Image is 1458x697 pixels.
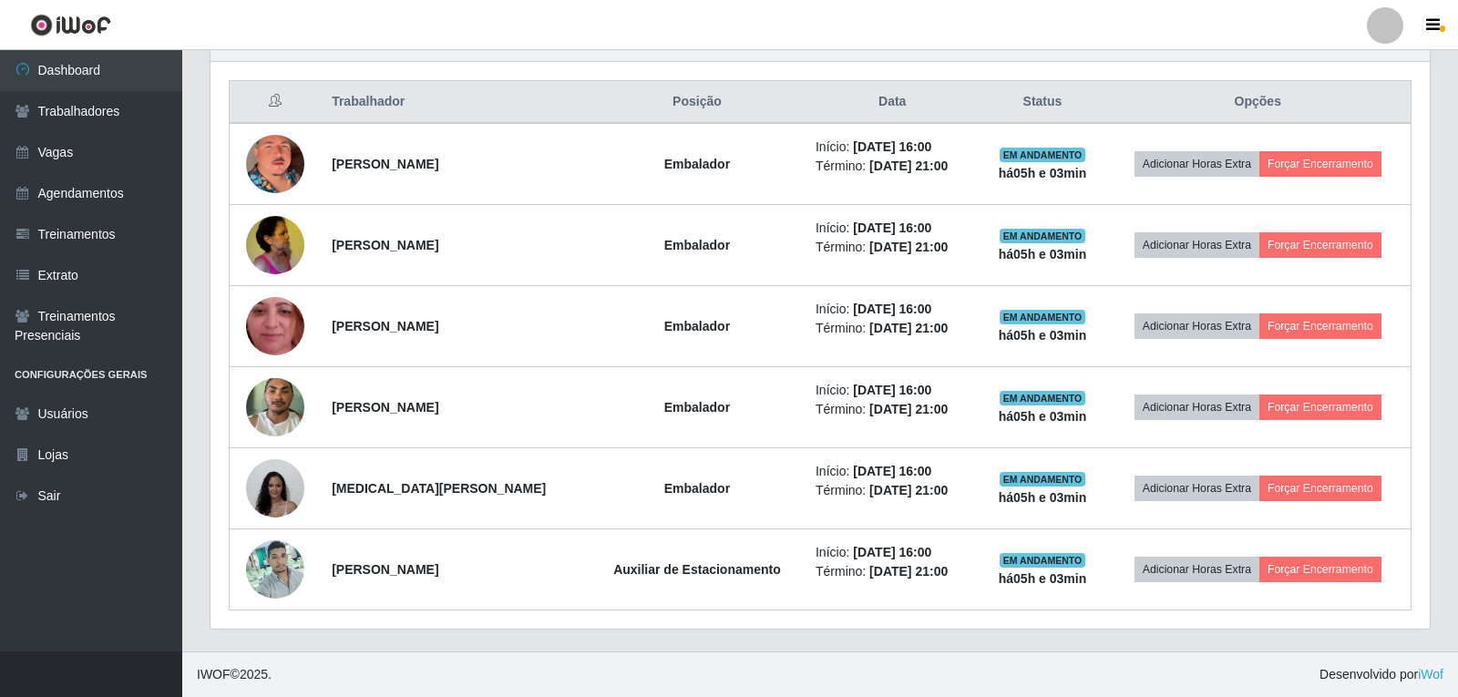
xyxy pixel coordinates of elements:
strong: há 05 h e 03 min [999,328,1087,343]
img: CoreUI Logo [30,14,111,36]
li: Início: [816,462,969,481]
time: [DATE] 16:00 [853,545,931,559]
a: iWof [1418,667,1443,682]
li: Término: [816,319,969,338]
span: © 2025 . [197,665,272,684]
li: Início: [816,219,969,238]
li: Término: [816,562,969,581]
li: Término: [816,400,969,419]
li: Início: [816,381,969,400]
span: EM ANDAMENTO [1000,310,1086,324]
strong: há 05 h e 03 min [999,166,1087,180]
strong: há 05 h e 03 min [999,490,1087,505]
li: Término: [816,481,969,500]
img: 1739839717367.jpeg [246,206,304,283]
strong: [PERSON_NAME] [332,238,438,252]
span: EM ANDAMENTO [1000,391,1086,405]
strong: [MEDICAL_DATA][PERSON_NAME] [332,481,546,496]
strong: há 05 h e 03 min [999,247,1087,261]
strong: Auxiliar de Estacionamento [613,562,781,577]
button: Forçar Encerramento [1259,476,1381,501]
button: Adicionar Horas Extra [1135,313,1259,339]
span: EM ANDAMENTO [1000,472,1086,487]
span: EM ANDAMENTO [1000,229,1086,243]
button: Adicionar Horas Extra [1135,476,1259,501]
img: 1713385145803.jpeg [246,118,304,210]
time: [DATE] 21:00 [869,159,948,173]
strong: há 05 h e 03 min [999,409,1087,424]
time: [DATE] 21:00 [869,240,948,254]
img: 1747873820563.jpeg [246,530,304,608]
time: [DATE] 16:00 [853,383,931,397]
li: Término: [816,238,969,257]
strong: Embalador [664,238,730,252]
button: Forçar Encerramento [1259,557,1381,582]
span: EM ANDAMENTO [1000,553,1086,568]
img: 1736442244800.jpeg [246,261,304,391]
th: Posição [590,81,805,124]
strong: [PERSON_NAME] [332,400,438,415]
strong: [PERSON_NAME] [332,562,438,577]
strong: Embalador [664,481,730,496]
button: Adicionar Horas Extra [1135,557,1259,582]
button: Forçar Encerramento [1259,313,1381,339]
time: [DATE] 16:00 [853,464,931,478]
li: Início: [816,138,969,157]
button: Forçar Encerramento [1259,232,1381,258]
li: Término: [816,157,969,176]
button: Adicionar Horas Extra [1135,232,1259,258]
time: [DATE] 21:00 [869,402,948,416]
button: Forçar Encerramento [1259,395,1381,420]
img: 1737051124467.jpeg [246,368,304,446]
time: [DATE] 16:00 [853,139,931,154]
th: Opções [1105,81,1412,124]
strong: [PERSON_NAME] [332,319,438,333]
span: EM ANDAMENTO [1000,148,1086,162]
strong: Embalador [664,157,730,171]
time: [DATE] 21:00 [869,564,948,579]
span: IWOF [197,667,231,682]
strong: Embalador [664,319,730,333]
button: Adicionar Horas Extra [1135,151,1259,177]
strong: [PERSON_NAME] [332,157,438,171]
time: [DATE] 16:00 [853,302,931,316]
th: Status [980,81,1104,124]
li: Início: [816,543,969,562]
time: [DATE] 16:00 [853,220,931,235]
th: Trabalhador [321,81,590,124]
strong: Embalador [664,400,730,415]
time: [DATE] 21:00 [869,321,948,335]
span: Desenvolvido por [1319,665,1443,684]
button: Forçar Encerramento [1259,151,1381,177]
button: Adicionar Horas Extra [1135,395,1259,420]
th: Data [805,81,980,124]
li: Início: [816,300,969,319]
img: 1745229260495.jpeg [246,459,304,518]
time: [DATE] 21:00 [869,483,948,497]
strong: há 05 h e 03 min [999,571,1087,586]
